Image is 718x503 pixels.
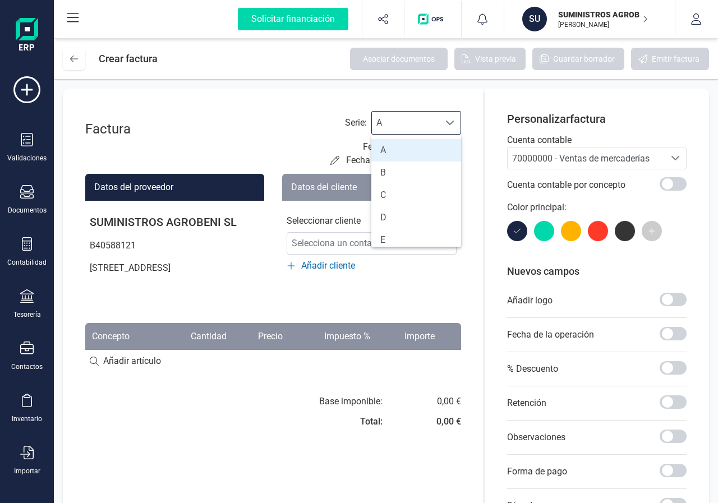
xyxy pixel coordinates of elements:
[287,214,457,228] p: Seleccionar cliente
[507,328,594,342] p: Fecha de la operación
[233,323,289,350] th: Precio
[512,153,650,164] span: 70000000 - Ventas de mercaderías
[507,111,687,127] p: Personalizar factura
[377,323,441,350] th: Importe
[14,467,40,476] div: Importar
[238,8,348,30] div: Solicitar financiación
[518,1,661,37] button: SUSUMINISTROS AGROBENI SL[PERSON_NAME]
[13,310,41,319] div: Tesorería
[85,120,175,138] div: Factura
[160,323,233,350] th: Cantidad
[372,112,439,134] span: A
[507,465,567,478] p: Forma de pago
[360,415,383,428] div: Total:
[85,234,264,257] p: B40588121
[371,139,461,161] li: A
[16,18,38,54] img: Logo Finanedi
[507,133,687,147] p: Cuenta contable
[85,210,264,234] p: SUMINISTROS AGROBENI SL
[507,178,625,192] p: Cuenta contable por concepto
[363,140,461,154] p: Fecha de emisión:
[507,294,553,307] p: Añadir logo
[371,206,461,229] li: D
[411,1,454,37] button: Logo de OPS
[507,362,558,376] p: % Descuento
[301,259,355,273] span: Añadir cliente
[85,174,264,201] div: Datos del proveedor
[558,9,648,20] p: SUMINISTROS AGROBENI SL
[99,48,158,70] div: Crear factura
[11,362,43,371] div: Contactos
[532,48,624,70] button: Guardar borrador
[418,13,448,25] img: Logo de OPS
[436,415,461,428] div: 0,00 €
[319,395,383,408] div: Base imponible:
[346,154,461,167] p: Fecha de vencimiento:
[522,7,547,31] div: SU
[371,184,461,206] li: C
[7,154,47,163] div: Validaciones
[507,264,687,279] p: Nuevos campos
[224,1,362,37] button: Solicitar financiación
[454,48,526,70] button: Vista previa
[507,201,687,214] p: Color principal:
[631,48,709,70] button: Emitir factura
[12,414,42,423] div: Inventario
[8,206,47,215] div: Documentos
[345,116,367,130] label: Serie :
[436,395,461,408] div: 0,00 €
[85,257,264,279] p: [STREET_ADDRESS]
[507,396,546,410] p: Retención
[282,174,461,201] div: Datos del cliente
[558,20,648,29] p: [PERSON_NAME]
[665,147,686,169] div: Seleccione una cuenta
[85,323,160,350] th: Concepto
[289,323,377,350] th: Impuesto %
[350,48,448,70] button: Asociar documentos
[371,161,461,184] li: B
[507,431,565,444] p: Observaciones
[7,258,47,267] div: Contabilidad
[287,232,435,255] span: Selecciona un contacto
[371,229,461,251] li: E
